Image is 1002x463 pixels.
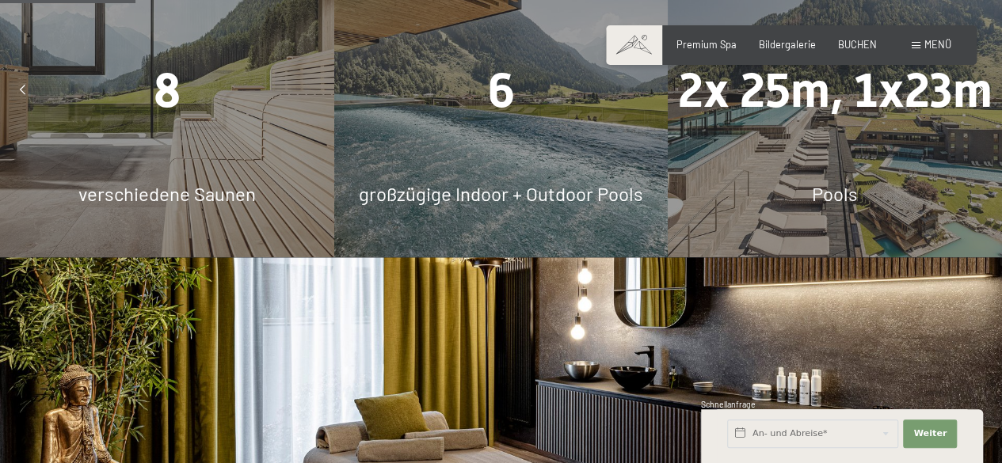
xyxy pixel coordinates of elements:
button: Weiter [903,419,957,448]
span: großzügige Indoor + Outdoor Pools [359,182,643,205]
span: Schnellanfrage [701,400,756,409]
span: Pools [812,182,858,205]
span: 8 [154,63,181,118]
a: Bildergalerie [759,38,816,51]
span: verschiedene Saunen [78,182,256,205]
span: 6 [487,63,514,118]
span: 2x 25m, 1x23m [678,63,992,118]
a: Premium Spa [676,38,737,51]
span: Menü [924,38,951,51]
a: BUCHEN [838,38,877,51]
span: Weiter [913,427,947,440]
